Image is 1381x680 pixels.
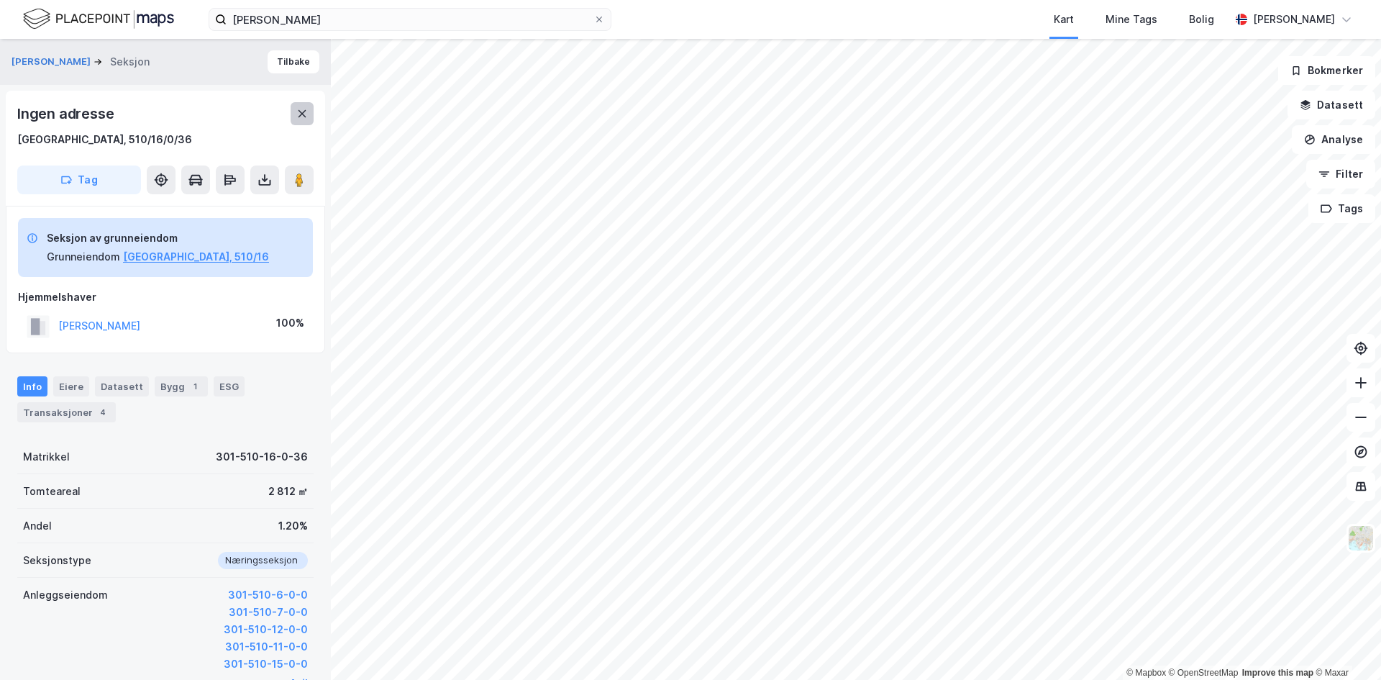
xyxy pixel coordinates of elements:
[1287,91,1375,119] button: Datasett
[12,55,94,69] button: [PERSON_NAME]
[17,166,141,194] button: Tag
[23,552,91,569] div: Seksjonstype
[1126,668,1166,678] a: Mapbox
[1347,525,1375,552] img: Z
[1278,56,1375,85] button: Bokmerker
[224,656,308,673] button: 301-510-15-0-0
[228,586,308,604] button: 301-510-6-0-0
[1106,11,1157,28] div: Mine Tags
[23,517,52,535] div: Andel
[188,379,202,394] div: 1
[123,248,269,266] button: [GEOGRAPHIC_DATA], 510/16
[229,604,308,621] button: 301-510-7-0-0
[214,376,245,396] div: ESG
[110,53,150,71] div: Seksjon
[1309,611,1381,680] div: Kontrollprogram for chat
[224,621,308,638] button: 301-510-12-0-0
[227,9,593,30] input: Søk på adresse, matrikkel, gårdeiere, leietakere eller personer
[23,483,81,500] div: Tomteareal
[1292,125,1375,154] button: Analyse
[17,102,117,125] div: Ingen adresse
[268,50,319,73] button: Tilbake
[47,230,269,247] div: Seksjon av grunneiendom
[276,314,304,332] div: 100%
[17,376,47,396] div: Info
[23,586,108,604] div: Anleggseiendom
[23,448,70,466] div: Matrikkel
[1169,668,1239,678] a: OpenStreetMap
[17,402,116,422] div: Transaksjoner
[216,448,308,466] div: 301-510-16-0-36
[268,483,308,500] div: 2 812 ㎡
[18,289,313,306] div: Hjemmelshaver
[23,6,174,32] img: logo.f888ab2527a4732fd821a326f86c7f29.svg
[95,376,149,396] div: Datasett
[47,248,120,266] div: Grunneiendom
[17,131,192,148] div: [GEOGRAPHIC_DATA], 510/16/0/36
[1306,160,1375,189] button: Filter
[1308,194,1375,223] button: Tags
[1253,11,1335,28] div: [PERSON_NAME]
[1242,668,1313,678] a: Improve this map
[1054,11,1074,28] div: Kart
[225,638,308,656] button: 301-510-11-0-0
[1309,611,1381,680] iframe: Chat Widget
[278,517,308,535] div: 1.20%
[1189,11,1214,28] div: Bolig
[155,376,208,396] div: Bygg
[96,405,110,420] div: 4
[53,376,89,396] div: Eiere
